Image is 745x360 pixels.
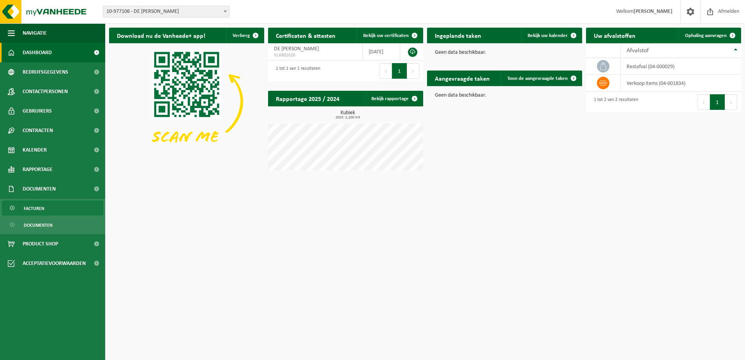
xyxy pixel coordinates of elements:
div: 1 tot 2 van 2 resultaten [590,94,638,111]
span: Product Shop [23,234,58,254]
a: Documenten [2,217,103,232]
h2: Rapportage 2025 / 2024 [268,91,347,106]
span: Facturen [24,201,44,216]
h2: Ingeplande taken [427,28,489,43]
button: Previous [697,94,710,110]
span: Bekijk uw certificaten [363,33,409,38]
span: DE [PERSON_NAME] [274,46,319,52]
span: Rapportage [23,160,53,179]
span: Bedrijfsgegevens [23,62,68,82]
span: Contracten [23,121,53,140]
h2: Certificaten & attesten [268,28,343,43]
span: Bekijk uw kalender [528,33,568,38]
button: 1 [392,63,407,79]
span: Dashboard [23,43,52,62]
h3: Kubiek [272,110,423,120]
button: 1 [710,94,725,110]
div: 1 tot 1 van 1 resultaten [272,62,320,79]
a: Bekijk rapportage [365,91,422,106]
span: Toon de aangevraagde taken [507,76,568,81]
span: Afvalstof [627,48,649,54]
span: Ophaling aanvragen [685,33,727,38]
a: Toon de aangevraagde taken [501,71,581,86]
img: Download de VHEPlus App [109,43,264,160]
span: 10-977106 - DE KOKER PATRICIA - INGELMUNSTER [103,6,230,18]
span: 10-977106 - DE KOKER PATRICIA - INGELMUNSTER [103,6,229,17]
button: Verberg [226,28,263,43]
span: Contactpersonen [23,82,68,101]
span: Verberg [233,33,250,38]
span: 2025: 2,200 m3 [272,116,423,120]
span: Documenten [24,218,53,233]
button: Next [407,63,419,79]
button: Previous [380,63,392,79]
p: Geen data beschikbaar. [435,50,574,55]
h2: Uw afvalstoffen [586,28,643,43]
a: Facturen [2,201,103,215]
span: Navigatie [23,23,47,43]
span: Acceptatievoorwaarden [23,254,86,273]
span: VLA901626 [274,52,357,58]
td: verkoop items (04-001834) [621,75,741,92]
span: Kalender [23,140,47,160]
button: Next [725,94,737,110]
span: Gebruikers [23,101,52,121]
td: restafval (04-000029) [621,58,741,75]
p: Geen data beschikbaar. [435,93,574,98]
a: Bekijk uw kalender [521,28,581,43]
h2: Download nu de Vanheede+ app! [109,28,213,43]
strong: [PERSON_NAME] [634,9,673,14]
td: [DATE] [363,43,400,60]
h2: Aangevraagde taken [427,71,498,86]
a: Ophaling aanvragen [679,28,740,43]
span: Documenten [23,179,56,199]
a: Bekijk uw certificaten [357,28,422,43]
